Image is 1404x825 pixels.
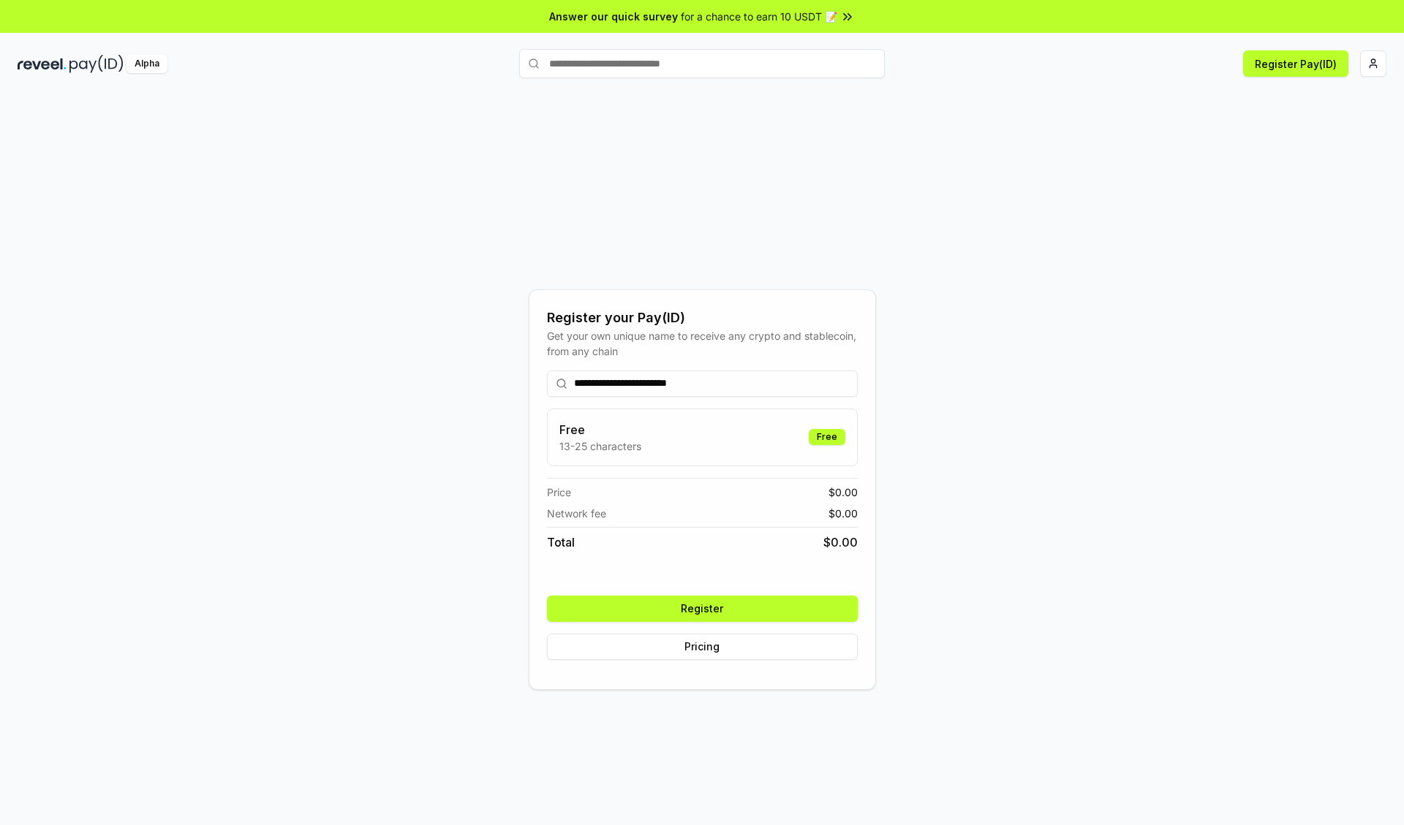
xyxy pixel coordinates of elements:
[549,9,678,24] span: Answer our quick survey
[681,9,837,24] span: for a chance to earn 10 USDT 📝
[127,55,167,73] div: Alpha
[829,484,858,500] span: $ 0.00
[547,484,571,500] span: Price
[547,328,858,359] div: Get your own unique name to receive any crypto and stablecoin, from any chain
[809,429,845,445] div: Free
[559,438,641,454] p: 13-25 characters
[547,596,858,622] button: Register
[559,421,641,438] h3: Free
[547,506,606,521] span: Network fee
[1243,50,1348,77] button: Register Pay(ID)
[547,533,575,551] span: Total
[18,55,67,73] img: reveel_dark
[69,55,124,73] img: pay_id
[829,506,858,521] span: $ 0.00
[547,634,858,660] button: Pricing
[823,533,858,551] span: $ 0.00
[547,308,858,328] div: Register your Pay(ID)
